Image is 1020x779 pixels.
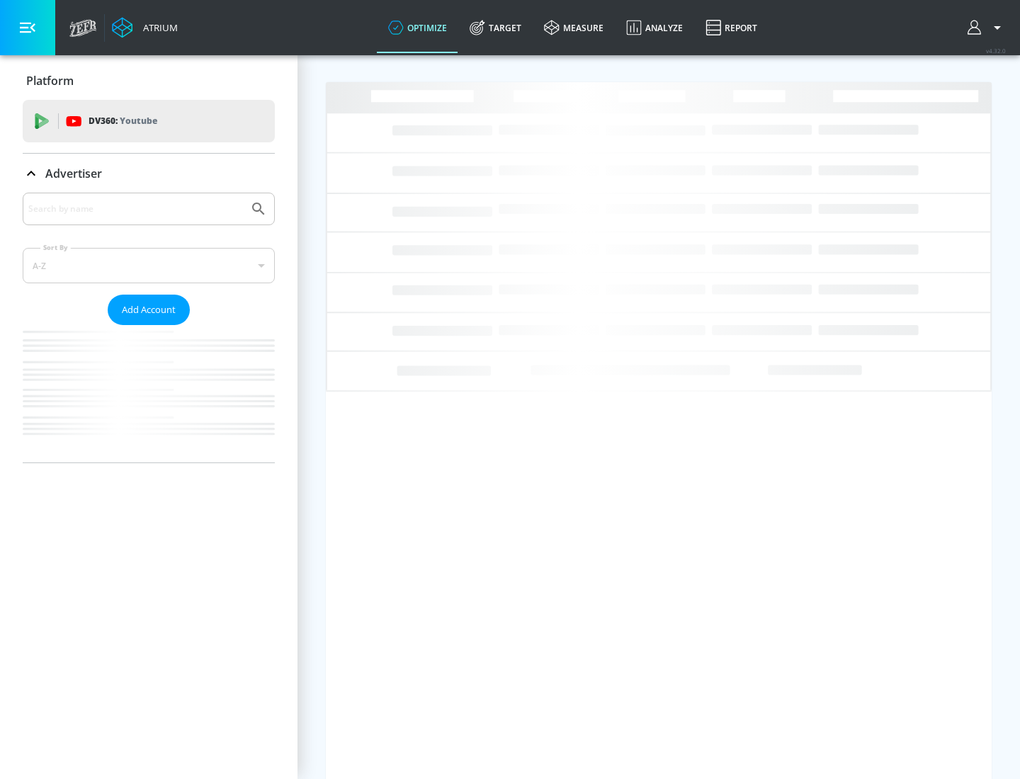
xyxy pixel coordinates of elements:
label: Sort By [40,243,71,252]
div: Atrium [137,21,178,34]
a: Atrium [112,17,178,38]
p: Platform [26,73,74,89]
div: Advertiser [23,154,275,193]
button: Add Account [108,295,190,325]
div: Advertiser [23,193,275,462]
a: Target [458,2,533,53]
p: Youtube [120,113,157,128]
div: DV360: Youtube [23,100,275,142]
nav: list of Advertiser [23,325,275,462]
a: Analyze [615,2,694,53]
p: DV360: [89,113,157,129]
a: Report [694,2,769,53]
input: Search by name [28,200,243,218]
span: v 4.32.0 [986,47,1006,55]
span: Add Account [122,302,176,318]
div: A-Z [23,248,275,283]
div: Platform [23,61,275,101]
a: measure [533,2,615,53]
p: Advertiser [45,166,102,181]
a: optimize [377,2,458,53]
